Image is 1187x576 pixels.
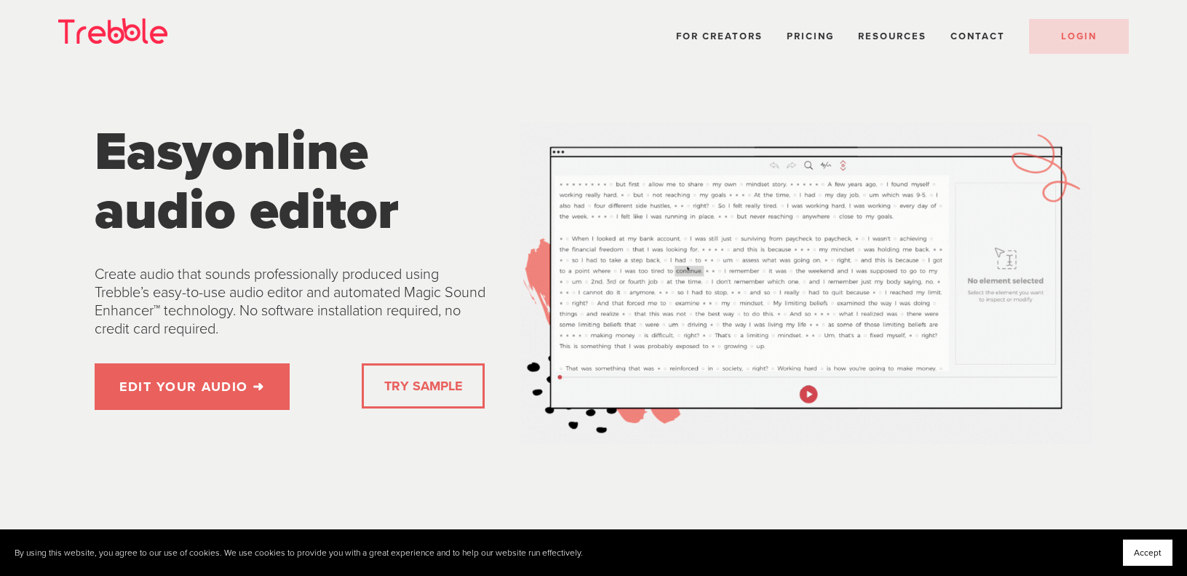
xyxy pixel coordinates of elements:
span: Easy [95,119,212,184]
a: Contact [950,31,1005,42]
a: LOGIN [1029,19,1129,54]
span: Resources [858,31,926,42]
p: Trusted by [304,526,882,543]
img: Trebble Audio Editor Demo Gif [520,122,1092,444]
h1: online audio editor [95,122,496,241]
img: Trebble [58,18,167,44]
a: TRY SAMPLE [378,371,468,401]
a: EDIT YOUR AUDIO ➜ [95,363,290,410]
button: Accept [1123,540,1172,566]
p: By using this website, you agree to our use of cookies. We use cookies to provide you with a grea... [15,548,583,559]
a: Pricing [787,31,834,42]
p: Create audio that sounds professionally produced using Trebble’s easy-to-use audio editor and aut... [95,266,496,339]
a: For Creators [676,31,763,42]
span: LOGIN [1061,31,1097,42]
span: Accept [1134,548,1162,558]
